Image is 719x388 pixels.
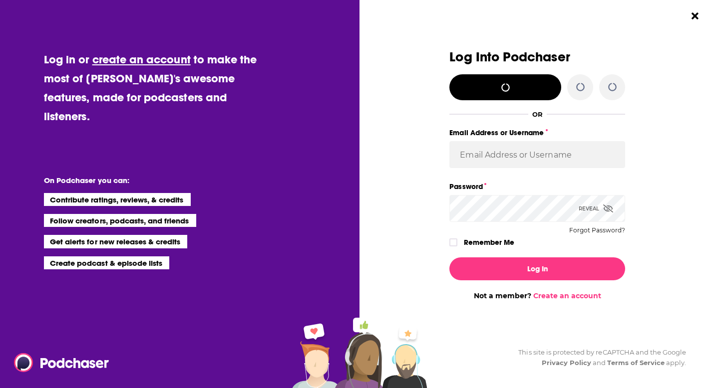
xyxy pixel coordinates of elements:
li: On Podchaser you can: [44,176,244,185]
div: Reveal [579,195,613,222]
button: Forgot Password? [569,227,625,234]
div: This site is protected by reCAPTCHA and the Google and apply. [510,347,686,368]
input: Email Address or Username [449,141,625,168]
a: Create an account [533,291,601,300]
a: create an account [92,52,191,66]
button: Close Button [686,6,705,25]
button: Log In [449,257,625,280]
label: Remember Me [464,236,514,249]
label: Email Address or Username [449,126,625,139]
label: Password [449,180,625,193]
div: OR [532,110,543,118]
li: Follow creators, podcasts, and friends [44,214,196,227]
a: Terms of Service [607,359,665,367]
li: Create podcast & episode lists [44,256,169,269]
a: Podchaser - Follow, Share and Rate Podcasts [14,353,102,372]
div: Not a member? [449,291,625,300]
a: Privacy Policy [542,359,592,367]
h3: Log Into Podchaser [449,50,625,64]
li: Contribute ratings, reviews, & credits [44,193,191,206]
li: Get alerts for new releases & credits [44,235,187,248]
img: Podchaser - Follow, Share and Rate Podcasts [14,353,110,372]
